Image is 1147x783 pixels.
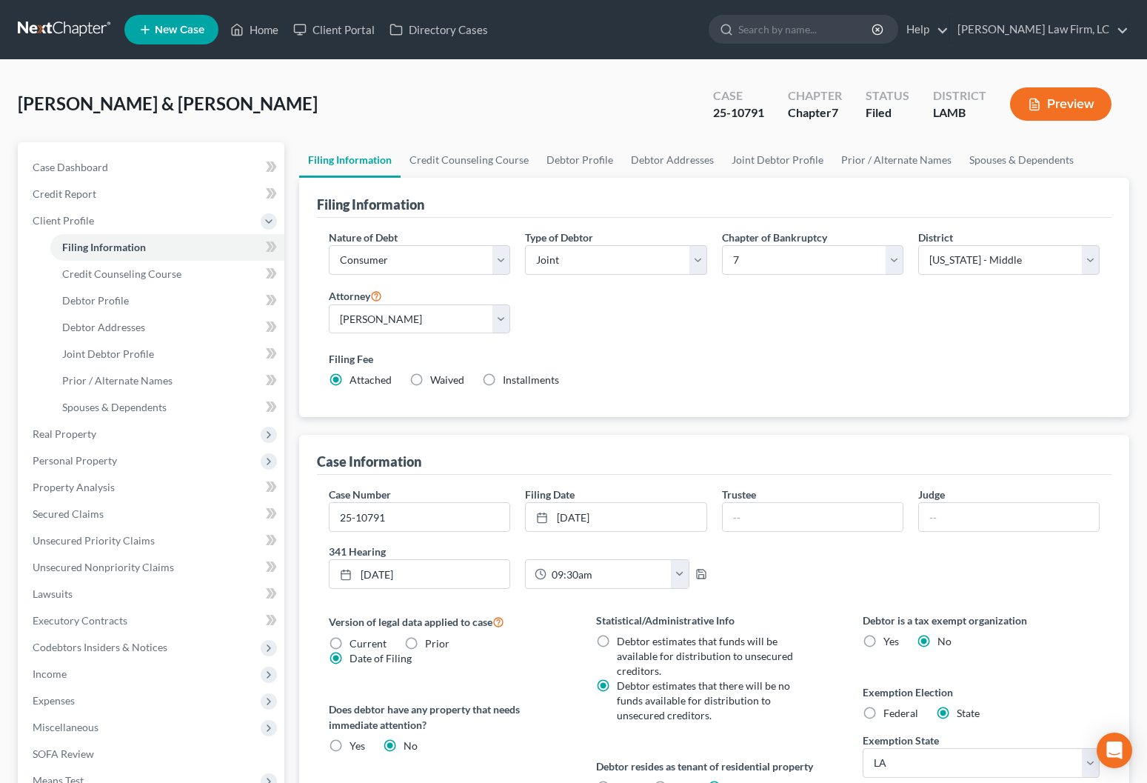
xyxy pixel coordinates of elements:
a: Debtor Profile [50,287,284,314]
a: Spouses & Dependents [960,142,1083,178]
span: Unsecured Nonpriority Claims [33,561,174,573]
label: Version of legal data applied to case [329,613,566,630]
span: Date of Filing [350,652,412,664]
a: Debtor Addresses [622,142,723,178]
span: Debtor estimates that funds will be available for distribution to unsecured creditors. [617,635,793,677]
label: Filing Date [525,487,575,502]
label: Attorney [329,287,382,304]
a: Prior / Alternate Names [832,142,960,178]
div: District [933,87,986,104]
a: Executory Contracts [21,607,284,634]
span: Waived [430,373,464,386]
div: Chapter [788,104,842,121]
div: Filed [866,104,909,121]
span: Debtor estimates that there will be no funds available for distribution to unsecured creditors. [617,679,790,722]
label: Filing Fee [329,351,1100,367]
span: Secured Claims [33,507,104,520]
span: Property Analysis [33,481,115,493]
a: Property Analysis [21,474,284,501]
div: Filing Information [317,196,424,213]
span: Installments [503,373,559,386]
input: Enter case number... [330,503,509,531]
div: Case [713,87,764,104]
span: Yes [883,635,899,647]
span: Real Property [33,427,96,440]
span: Current [350,637,387,650]
a: Unsecured Priority Claims [21,527,284,554]
a: Client Portal [286,16,382,43]
a: Debtor Profile [538,142,622,178]
label: District [918,230,953,245]
span: Unsecured Priority Claims [33,534,155,547]
div: Open Intercom Messenger [1097,733,1132,768]
span: Prior [425,637,449,650]
label: Exemption State [863,733,939,748]
span: Debtor Profile [62,294,129,307]
span: No [404,739,418,752]
a: Filing Information [50,234,284,261]
button: Preview [1010,87,1111,121]
div: LAMB [933,104,986,121]
div: Chapter [788,87,842,104]
span: Client Profile [33,214,94,227]
span: Miscellaneous [33,721,98,733]
span: Spouses & Dependents [62,401,167,413]
label: 341 Hearing [321,544,714,559]
label: Case Number [329,487,391,502]
label: Chapter of Bankruptcy [722,230,827,245]
a: Debtor Addresses [50,314,284,341]
label: Exemption Election [863,684,1100,700]
label: Judge [918,487,945,502]
a: Secured Claims [21,501,284,527]
label: Does debtor have any property that needs immediate attention? [329,702,566,733]
a: Credit Counseling Course [50,261,284,287]
a: SOFA Review [21,741,284,767]
a: [DATE] [330,560,509,588]
span: Codebtors Insiders & Notices [33,641,167,653]
span: Federal [883,707,918,719]
input: Search by name... [738,16,874,43]
span: Prior / Alternate Names [62,374,173,387]
div: Case Information [317,453,421,470]
label: Type of Debtor [525,230,593,245]
div: Status [866,87,909,104]
a: [DATE] [526,503,706,531]
span: State [957,707,980,719]
label: Statistical/Administrative Info [596,613,833,628]
a: Filing Information [299,142,401,178]
a: Unsecured Nonpriority Claims [21,554,284,581]
span: No [937,635,952,647]
a: Home [223,16,286,43]
span: Yes [350,739,365,752]
span: SOFA Review [33,747,94,760]
span: Credit Report [33,187,96,200]
span: [PERSON_NAME] & [PERSON_NAME] [18,93,318,114]
input: -- [919,503,1099,531]
input: -- [723,503,903,531]
span: Joint Debtor Profile [62,347,154,360]
a: Prior / Alternate Names [50,367,284,394]
span: Credit Counseling Course [62,267,181,280]
a: Lawsuits [21,581,284,607]
label: Nature of Debt [329,230,398,245]
a: Credit Counseling Course [401,142,538,178]
span: Executory Contracts [33,614,127,627]
span: Filing Information [62,241,146,253]
span: Case Dashboard [33,161,108,173]
a: Help [899,16,949,43]
span: 7 [832,105,838,119]
input: -- : -- [546,560,672,588]
a: Directory Cases [382,16,495,43]
a: [PERSON_NAME] Law Firm, LC [950,16,1128,43]
a: Joint Debtor Profile [723,142,832,178]
span: Debtor Addresses [62,321,145,333]
span: Attached [350,373,392,386]
label: Debtor is a tax exempt organization [863,613,1100,628]
a: Joint Debtor Profile [50,341,284,367]
span: Personal Property [33,454,117,467]
label: Trustee [722,487,756,502]
span: Lawsuits [33,587,73,600]
div: 25-10791 [713,104,764,121]
label: Debtor resides as tenant of residential property [596,759,833,774]
a: Case Dashboard [21,154,284,181]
